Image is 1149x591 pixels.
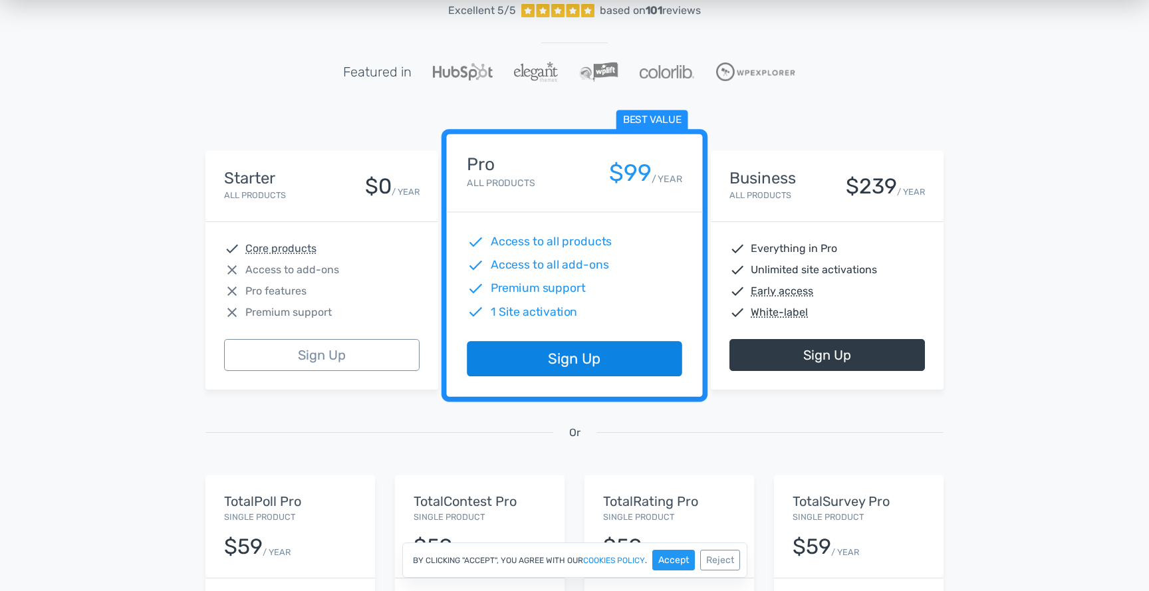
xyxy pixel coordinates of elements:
span: Or [569,425,580,441]
div: $59 [224,535,263,558]
span: Best value [616,110,688,131]
small: Single Product [603,512,674,522]
div: By clicking "Accept", you agree with our . [402,542,747,578]
a: Sign Up [224,339,420,371]
div: $59 [793,535,831,558]
span: 1 Site activation [491,303,578,320]
abbr: Early access [751,283,813,299]
div: $99 [609,160,652,186]
span: check [467,257,484,274]
h5: TotalPoll Pro [224,494,356,509]
span: Access to add-ons [245,262,339,278]
a: Sign Up [467,342,682,377]
span: check [467,233,484,251]
abbr: White-label [751,304,808,320]
h5: TotalSurvey Pro [793,494,925,509]
span: Access to all products [491,233,612,251]
h5: TotalContest Pro [414,494,546,509]
h5: Featured in [343,64,412,79]
div: based on reviews [600,3,701,19]
img: WPLift [579,62,618,82]
a: Sign Up [729,339,925,371]
span: Unlimited site activations [751,262,877,278]
img: WPExplorer [716,62,795,81]
div: $239 [846,175,897,198]
h5: TotalRating Pro [603,494,735,509]
span: Everything in Pro [751,241,837,257]
span: Pro features [245,283,307,299]
h4: Starter [224,170,286,187]
img: Colorlib [640,65,694,78]
h4: Pro [467,155,535,174]
span: Access to all add-ons [491,257,609,274]
small: Single Product [224,512,295,522]
small: Single Product [414,512,485,522]
small: / YEAR [652,172,682,186]
span: check [467,303,484,320]
img: Hubspot [433,63,493,80]
span: Premium support [245,304,332,320]
span: check [729,304,745,320]
span: check [729,283,745,299]
a: cookies policy [583,556,645,564]
span: Excellent 5/5 [448,3,516,19]
span: Premium support [491,280,586,297]
button: Reject [700,550,740,570]
abbr: Core products [245,241,317,257]
button: Accept [652,550,695,570]
h4: Business [729,170,796,187]
span: close [224,262,240,278]
span: check [729,241,745,257]
span: check [729,262,745,278]
div: $0 [365,175,392,198]
span: close [224,304,240,320]
span: check [224,241,240,257]
span: close [224,283,240,299]
small: All Products [467,177,535,189]
small: / YEAR [392,185,420,198]
small: All Products [729,190,791,200]
small: All Products [224,190,286,200]
strong: 101 [646,4,662,17]
small: / YEAR [897,185,925,198]
div: $59 [414,535,452,558]
span: check [467,280,484,297]
img: ElegantThemes [514,62,557,82]
small: Single Product [793,512,864,522]
div: $59 [603,535,642,558]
